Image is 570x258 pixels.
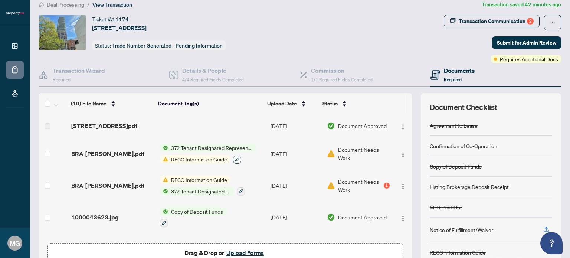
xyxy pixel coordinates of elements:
[168,176,230,184] span: RECO Information Guide
[168,208,226,216] span: Copy of Deposit Funds
[320,93,387,114] th: Status
[71,181,144,190] span: BRA-[PERSON_NAME].pdf
[430,203,462,211] div: MLS Print Out
[327,122,335,130] img: Document Status
[327,182,335,190] img: Document Status
[322,99,338,108] span: Status
[112,42,223,49] span: Trade Number Generated - Pending Information
[397,211,409,223] button: Logo
[430,248,486,257] div: RECO Information Guide
[160,155,168,163] img: Status Icon
[92,40,226,50] div: Status:
[444,15,540,27] button: Transaction Communication2
[500,55,558,63] span: Requires Additional Docs
[87,0,89,9] li: /
[311,77,373,82] span: 1/1 Required Fields Completed
[92,15,129,23] div: Ticket #:
[168,155,230,163] span: RECO Information Guide
[160,208,226,228] button: Status IconCopy of Deposit Funds
[268,170,324,202] td: [DATE]
[497,37,556,49] span: Submit for Admin Review
[71,149,144,158] span: BRA-[PERSON_NAME].pdf
[160,144,256,164] button: Status Icon372 Tenant Designated Representation Agreement with Company Schedule AStatus IconRECO ...
[459,15,534,27] div: Transaction Communication
[338,213,387,221] span: Document Approved
[92,23,147,32] span: [STREET_ADDRESS]
[92,1,132,8] span: View Transaction
[155,93,264,114] th: Document Tag(s)
[182,66,244,75] h4: Details & People
[268,202,324,233] td: [DATE]
[338,146,389,162] span: Document Needs Work
[160,176,245,196] button: Status IconRECO Information GuideStatus Icon372 Tenant Designated Representation Agreement with C...
[184,248,266,258] span: Drag & Drop or
[10,238,20,248] span: MG
[327,150,335,158] img: Document Status
[71,213,119,222] span: 1000043623.jpg
[53,66,105,75] h4: Transaction Wizard
[444,66,475,75] h4: Documents
[160,208,168,216] img: Status Icon
[71,99,107,108] span: (10) File Name
[68,93,155,114] th: (10) File Name
[264,93,320,114] th: Upload Date
[400,152,406,158] img: Logo
[160,144,168,152] img: Status Icon
[430,226,493,234] div: Notice of Fulfillment/Waiver
[397,148,409,160] button: Logo
[550,20,555,25] span: ellipsis
[338,122,387,130] span: Document Approved
[160,239,168,247] img: Status Icon
[168,144,256,152] span: 372 Tenant Designated Representation Agreement with Company Schedule A
[430,162,482,170] div: Copy of Deposit Funds
[311,66,373,75] h4: Commission
[47,1,84,8] span: Deal Processing
[268,138,324,170] td: [DATE]
[444,77,462,82] span: Required
[39,2,44,7] span: home
[168,187,234,195] span: 372 Tenant Designated Representation Agreement with Company Schedule A
[430,142,497,150] div: Confirmation of Co-Operation
[327,213,335,221] img: Document Status
[482,0,561,9] article: Transaction saved 42 minutes ago
[430,183,509,191] div: Listing Brokerage Deposit Receipt
[492,36,561,49] button: Submit for Admin Review
[71,121,137,130] span: [STREET_ADDRESS]pdf
[384,183,390,189] div: 1
[400,183,406,189] img: Logo
[540,232,563,254] button: Open asap
[6,11,24,16] img: logo
[182,77,244,82] span: 4/4 Required Fields Completed
[527,18,534,25] div: 2
[430,121,478,130] div: Agreement to Lease
[397,180,409,192] button: Logo
[430,102,497,112] span: Document Checklist
[53,77,71,82] span: Required
[338,177,382,194] span: Document Needs Work
[397,120,409,132] button: Logo
[400,215,406,221] img: Logo
[112,16,129,23] span: 11174
[224,248,266,258] button: Upload Forms
[39,15,86,50] img: IMG-C12424045_1.jpg
[160,176,168,184] img: Status Icon
[160,187,168,195] img: Status Icon
[168,239,226,247] span: Copy of Deposit Funds
[268,114,324,138] td: [DATE]
[400,124,406,130] img: Logo
[267,99,297,108] span: Upload Date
